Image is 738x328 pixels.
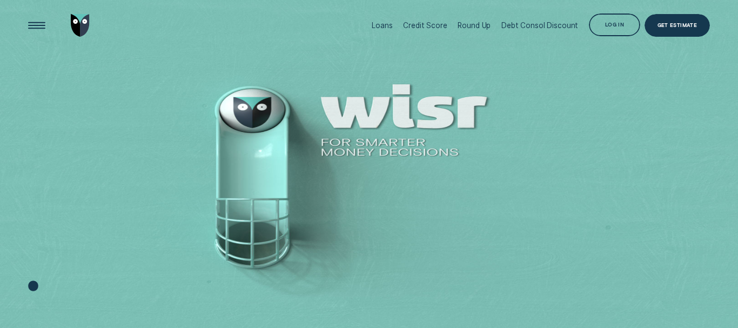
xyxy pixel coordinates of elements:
[25,14,49,37] button: Open Menu
[71,14,90,37] img: Wisr
[501,21,578,30] div: Debt Consol Discount
[589,14,640,37] button: Log in
[372,21,392,30] div: Loans
[458,21,491,30] div: Round Up
[403,21,447,30] div: Credit Score
[645,14,710,37] a: Get Estimate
